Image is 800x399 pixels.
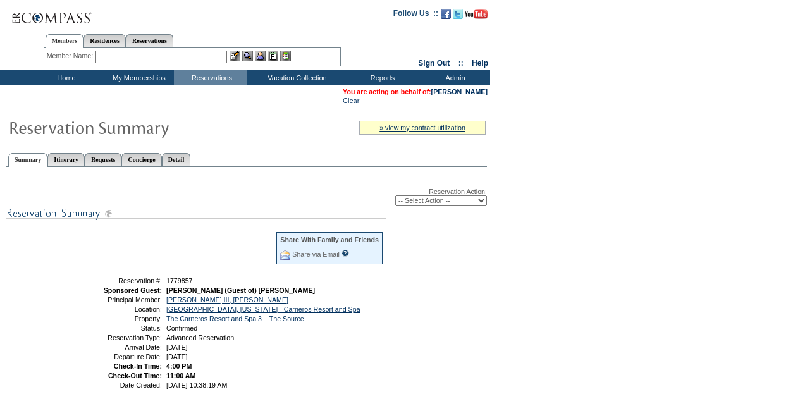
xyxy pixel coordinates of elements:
a: Requests [85,153,121,166]
td: Location: [71,305,162,313]
a: Detail [162,153,191,166]
a: Subscribe to our YouTube Channel [465,13,488,20]
input: What is this? [342,250,349,257]
td: Property: [71,315,162,322]
span: [PERSON_NAME] (Guest of) [PERSON_NAME] [166,286,315,294]
span: Advanced Reservation [166,334,234,341]
strong: Check-In Time: [114,362,162,370]
td: Vacation Collection [247,70,345,85]
td: Reservation #: [71,277,162,285]
img: Reservations [268,51,278,61]
a: The Source [269,315,304,322]
td: My Memberships [101,70,174,85]
img: View [242,51,253,61]
a: Sign Out [418,59,450,68]
span: [DATE] [166,343,188,351]
a: [GEOGRAPHIC_DATA], [US_STATE] - Carneros Resort and Spa [166,305,360,313]
td: Reports [345,70,417,85]
a: Become our fan on Facebook [441,13,451,20]
a: » view my contract utilization [379,124,465,132]
span: :: [458,59,464,68]
div: Share With Family and Friends [280,236,379,243]
a: Concierge [121,153,161,166]
a: Residences [83,34,126,47]
span: Confirmed [166,324,197,332]
td: Home [28,70,101,85]
td: Arrival Date: [71,343,162,351]
strong: Sponsored Guest: [104,286,162,294]
a: Itinerary [47,153,85,166]
strong: Check-Out Time: [108,372,162,379]
img: Impersonate [255,51,266,61]
a: [PERSON_NAME] [431,88,488,95]
img: Become our fan on Facebook [441,9,451,19]
span: You are acting on behalf of: [343,88,488,95]
span: 11:00 AM [166,372,195,379]
a: The Carneros Resort and Spa 3 [166,315,262,322]
a: Follow us on Twitter [453,13,463,20]
td: Principal Member: [71,296,162,304]
td: Departure Date: [71,353,162,360]
div: Reservation Action: [6,188,487,206]
img: b_calculator.gif [280,51,291,61]
img: subTtlResSummary.gif [6,206,386,221]
a: Summary [8,153,47,167]
td: Follow Us :: [393,8,438,23]
div: Member Name: [47,51,95,61]
td: Reservation Type: [71,334,162,341]
img: Subscribe to our YouTube Channel [465,9,488,19]
span: 4:00 PM [166,362,192,370]
img: Reservaton Summary [8,114,261,140]
span: [DATE] [166,353,188,360]
span: [DATE] 10:38:19 AM [166,381,227,389]
td: Status: [71,324,162,332]
img: b_edit.gif [230,51,240,61]
img: Follow us on Twitter [453,9,463,19]
a: Share via Email [292,250,340,258]
td: Date Created: [71,381,162,389]
a: Members [46,34,84,48]
a: Help [472,59,488,68]
a: [PERSON_NAME] III, [PERSON_NAME] [166,296,288,304]
a: Reservations [126,34,173,47]
a: Clear [343,97,359,104]
td: Admin [417,70,490,85]
td: Reservations [174,70,247,85]
span: 1779857 [166,277,193,285]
